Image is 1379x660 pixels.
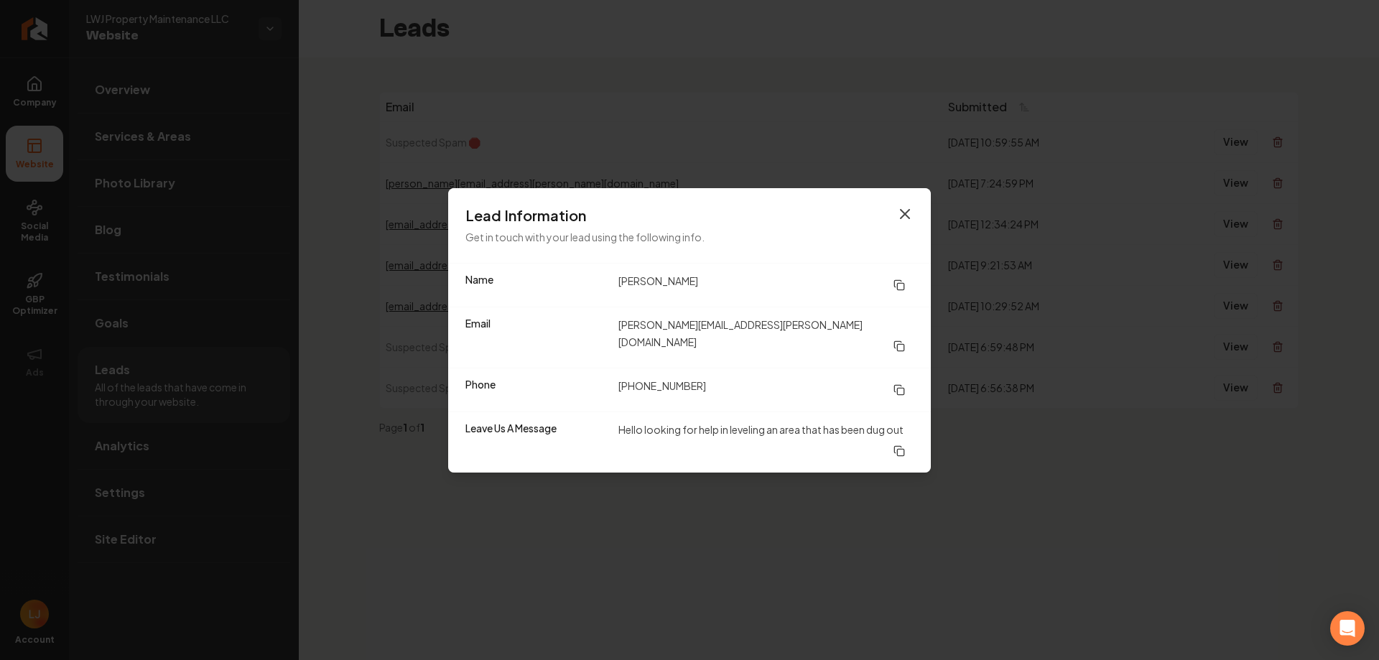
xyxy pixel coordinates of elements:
dd: [PERSON_NAME] [618,272,914,298]
dt: Leave Us A Message [465,421,607,464]
h3: Lead Information [465,205,914,226]
dd: [PERSON_NAME][EMAIL_ADDRESS][PERSON_NAME][DOMAIN_NAME] [618,316,914,359]
dt: Phone [465,377,607,403]
dt: Name [465,272,607,298]
dd: [PHONE_NUMBER] [618,377,914,403]
dt: Email [465,316,607,359]
dd: Hello looking for help in leveling an area that has been dug out [618,421,914,464]
p: Get in touch with your lead using the following info. [465,228,914,246]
